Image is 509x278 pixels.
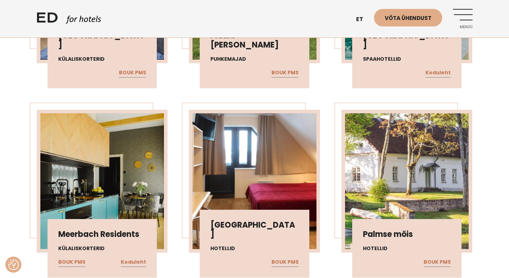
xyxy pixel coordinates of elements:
[424,258,451,267] a: BOUK PMS
[8,259,19,270] img: Revisit consent button
[210,245,299,252] h4: Hotellid
[58,55,146,63] h4: Külaliskorterid
[271,68,299,78] a: BOUK PMS
[193,113,316,249] img: Karupesa_Hotell-450x450.jpeg
[210,220,299,239] h3: [GEOGRAPHIC_DATA]
[453,25,473,29] span: Menüü
[363,230,451,239] h3: Palmse mõis
[37,11,101,29] a: ED HOTELS
[374,9,442,26] a: Võta ühendust
[58,245,146,252] h4: Külaliskorterid
[363,55,451,63] h4: Spaahotellid
[40,113,164,249] img: meerbach_kook_korter1-scaled-1-450x450.webp
[119,68,146,78] a: BOUK PMS
[210,55,299,63] h4: Puhkemajad
[121,258,146,267] a: Koduleht
[271,258,299,267] a: BOUK PMS
[58,21,146,50] h3: Betooni Stay [GEOGRAPHIC_DATA]
[58,230,146,239] h3: Meerbach Residents
[363,31,451,50] h3: [GEOGRAPHIC_DATA]
[363,245,451,252] h4: Hotellid
[453,9,473,29] a: Menüü
[425,68,451,78] a: Koduleht
[210,31,299,50] h3: Pidula [PERSON_NAME]
[8,259,19,270] button: Nõusolekueelistused
[58,258,85,267] a: BOUK PMS
[353,11,374,28] a: et
[345,113,469,249] img: Palmse_Mois-450x450.jpeg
